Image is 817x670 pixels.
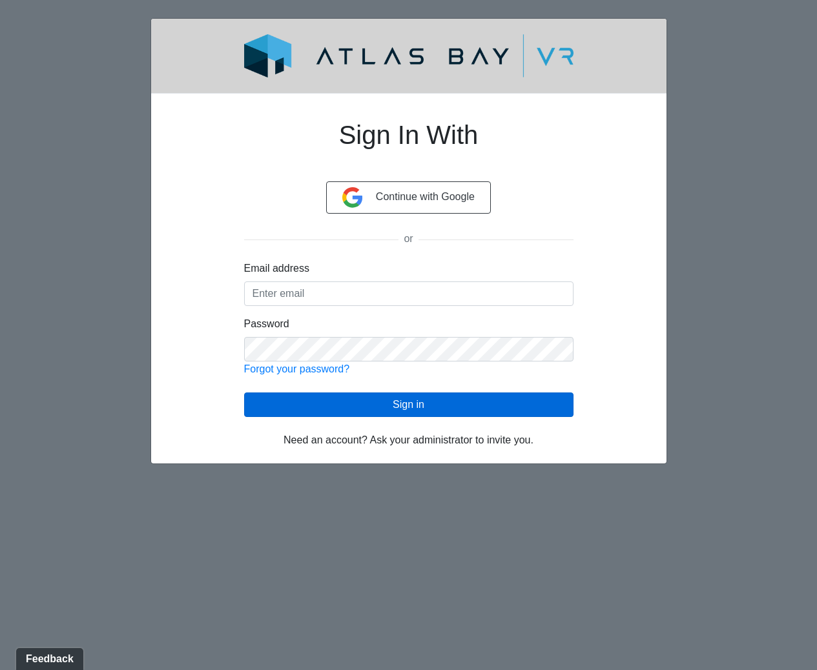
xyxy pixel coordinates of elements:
a: Forgot your password? [244,363,350,374]
span: Continue with Google [376,191,475,202]
label: Email address [244,261,309,276]
img: logo [213,34,605,77]
span: or [398,233,418,244]
label: Password [244,316,289,332]
span: Need an account? Ask your administrator to invite you. [284,434,533,445]
button: Continue with Google [326,181,491,214]
iframe: Ybug feedback widget [10,644,86,670]
input: Enter email [244,281,574,306]
h1: Sign In With [244,104,574,181]
button: Sign in [244,392,574,417]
